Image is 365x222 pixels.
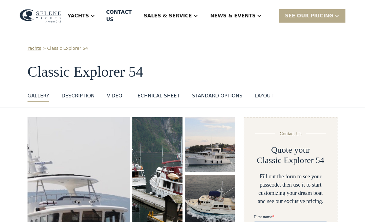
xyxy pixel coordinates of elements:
[28,64,337,80] h1: Classic Explorer 54
[42,45,46,52] div: >
[254,173,327,206] div: Fill out the form to see your passcode, then use it to start customizing your dream boat and see ...
[107,93,122,103] a: VIDEO
[210,12,256,20] div: News & EVENTS
[255,93,274,100] div: layout
[192,93,242,103] a: standard options
[106,9,133,23] div: Contact US
[107,93,122,100] div: VIDEO
[285,12,333,20] div: SEE Our Pricing
[192,93,242,100] div: standard options
[28,45,41,52] a: Yachts
[204,4,268,28] div: News & EVENTS
[255,93,274,103] a: layout
[20,9,61,23] img: logo
[144,12,192,20] div: Sales & Service
[61,93,94,100] div: DESCRIPTION
[61,93,94,103] a: DESCRIPTION
[28,93,49,100] div: GALLERY
[47,45,88,52] a: Classic Explorer 54
[271,145,310,155] h2: Quote your
[135,93,180,103] a: Technical sheet
[68,12,89,20] div: Yachts
[279,9,345,22] div: SEE Our Pricing
[138,4,204,28] div: Sales & Service
[61,4,101,28] div: Yachts
[280,130,302,138] div: Contact Us
[185,118,235,173] img: 50 foot motor yacht
[28,93,49,103] a: GALLERY
[135,93,180,100] div: Technical sheet
[185,118,235,173] a: open lightbox
[257,155,324,166] h2: Classic Explorer 54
